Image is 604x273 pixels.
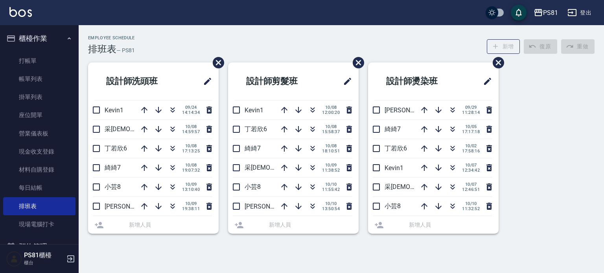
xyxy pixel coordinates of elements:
[322,148,340,154] span: 18:10:51
[234,67,324,95] h2: 設計師剪髮班
[182,105,200,110] span: 09/24
[3,197,75,215] a: 排班表
[564,5,595,20] button: 登出
[3,125,75,143] a: 營業儀表板
[322,105,340,110] span: 10/08
[88,35,135,40] h2: Employee Schedule
[9,7,32,17] img: Logo
[462,168,480,173] span: 12:34:42
[322,163,340,168] span: 10/09
[487,51,505,74] span: 刪除班表
[105,106,123,114] span: Kevin1
[3,52,75,70] a: 打帳單
[322,143,340,148] span: 10/08
[462,143,480,148] span: 10/02
[182,148,200,154] span: 17:13:25
[322,187,340,192] span: 11:55:42
[543,8,558,18] div: PS81
[462,124,480,129] span: 10/05
[462,110,480,115] span: 11:28:14
[105,203,155,210] span: [PERSON_NAME]3
[3,106,75,124] a: 座位開單
[385,106,435,114] span: [PERSON_NAME]3
[322,168,340,173] span: 11:38:52
[385,125,401,133] span: 綺綺7
[478,72,492,91] span: 修改班表的標題
[245,125,267,133] span: 丁若欣6
[385,183,459,191] span: 采[DEMOGRAPHIC_DATA]2
[6,251,22,267] img: Person
[462,129,480,134] span: 17:17:18
[198,72,212,91] span: 修改班表的標題
[182,124,200,129] span: 10/08
[182,201,200,206] span: 10/09
[530,5,561,21] button: PS81
[322,201,340,206] span: 10/10
[245,145,261,152] span: 綺綺7
[3,179,75,197] a: 每日結帳
[105,125,179,133] span: 采[DEMOGRAPHIC_DATA]2
[207,51,225,74] span: 刪除班表
[3,143,75,161] a: 現金收支登錄
[3,70,75,88] a: 帳單列表
[462,182,480,187] span: 10/07
[462,148,480,154] span: 17:58:16
[182,129,200,134] span: 14:59:57
[182,143,200,148] span: 10/08
[245,106,263,114] span: Kevin1
[24,251,64,259] h5: PS81櫃檯
[245,164,319,171] span: 采[DEMOGRAPHIC_DATA]2
[94,67,184,95] h2: 設計師洗頭班
[385,164,403,172] span: Kevin1
[24,259,64,266] p: 櫃台
[182,187,200,192] span: 13:10:40
[462,201,480,206] span: 10/10
[322,206,340,211] span: 13:50:54
[338,72,352,91] span: 修改班表的標題
[462,163,480,168] span: 10/07
[182,168,200,173] span: 19:07:32
[182,182,200,187] span: 10/09
[462,206,480,211] span: 11:32:52
[88,44,116,55] h3: 排班表
[116,46,135,55] h6: — PS81
[462,187,480,192] span: 12:46:51
[3,161,75,179] a: 材料自購登錄
[3,236,75,257] button: 預約管理
[182,110,200,115] span: 14:14:34
[182,163,200,168] span: 10/08
[182,206,200,211] span: 19:38:11
[245,203,295,210] span: [PERSON_NAME]3
[322,110,340,115] span: 12:00:20
[105,145,127,152] span: 丁若欣6
[322,129,340,134] span: 15:58:37
[347,51,365,74] span: 刪除班表
[245,183,261,191] span: 小芸8
[385,202,401,210] span: 小芸8
[511,5,527,20] button: save
[3,28,75,49] button: 櫃檯作業
[3,88,75,106] a: 掛單列表
[3,215,75,233] a: 現場電腦打卡
[385,145,407,152] span: 丁若欣6
[105,164,121,171] span: 綺綺7
[374,67,464,95] h2: 設計師燙染班
[322,124,340,129] span: 10/08
[462,105,480,110] span: 09/29
[105,183,121,191] span: 小芸8
[322,182,340,187] span: 10/10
